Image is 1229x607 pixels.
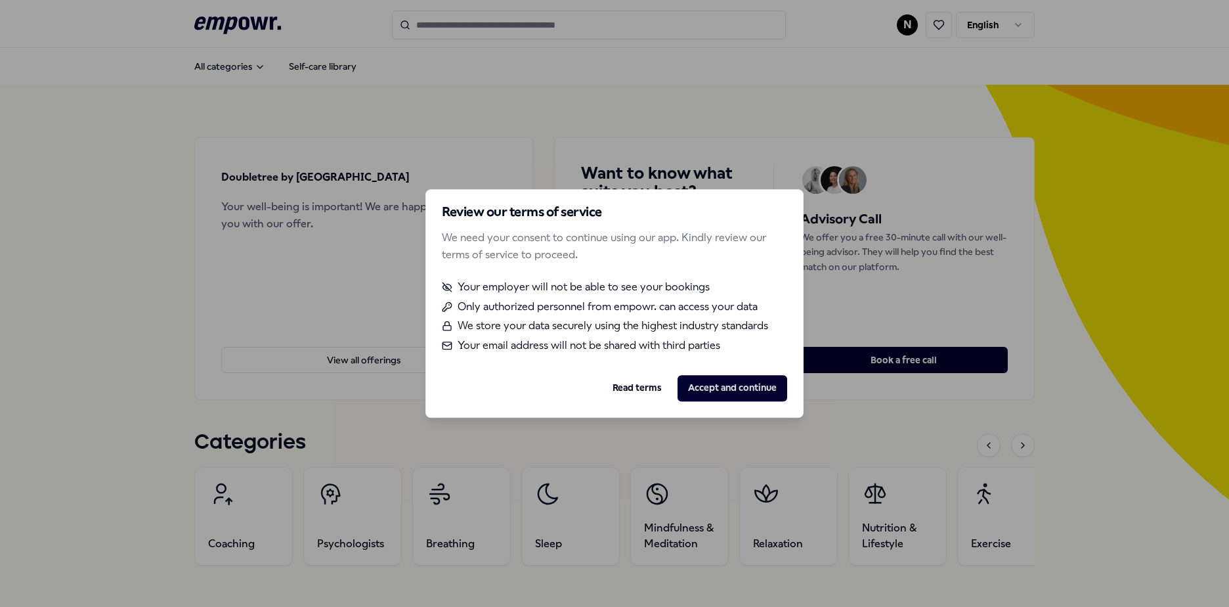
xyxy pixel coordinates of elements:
li: Your employer will not be able to see your bookings [442,279,787,296]
p: We need your consent to continue using our app. Kindly review our terms of service to proceed. [442,229,787,263]
li: Your email address will not be shared with third parties [442,337,787,354]
li: Only authorized personnel from empowr. can access your data [442,298,787,315]
li: We store your data securely using the highest industry standards [442,318,787,335]
button: Accept and continue [678,375,787,401]
h2: Review our terms of service [442,206,787,219]
button: Read terms [602,375,672,401]
a: Read terms [613,381,662,395]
